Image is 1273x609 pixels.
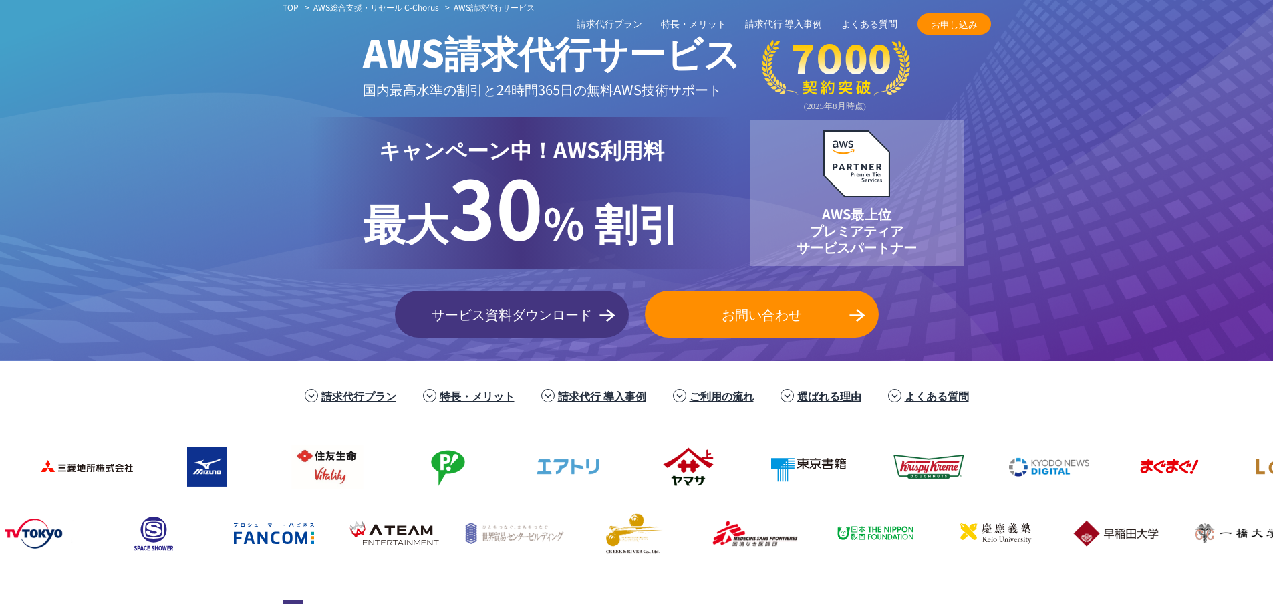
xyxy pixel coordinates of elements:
a: AWS総合支援・リセール C-Chorus [313,1,439,13]
img: 契約件数 [762,40,910,112]
span: お申し込み [917,17,991,31]
span: AWS請求代行サービス [363,25,740,78]
img: フジモトHD [394,440,501,493]
img: ヤマサ醤油 [634,440,741,493]
a: キャンペーン中！AWS利用料 最大30% 割引 [309,117,734,269]
a: TOP [283,1,299,13]
img: 東京書籍 [754,440,861,493]
img: スペースシャワー [100,507,206,560]
img: AWSプレミアティアサービスパートナー [823,130,890,197]
a: お申し込み [917,13,991,35]
p: % 割引 [363,165,680,253]
a: 特長・メリット [440,388,515,404]
a: サービス資料ダウンロード [395,291,629,338]
p: 国内最高水準の割引と 24時間365日の無料AWS技術サポート [363,78,740,100]
img: エアトリ [514,440,621,493]
a: よくある質問 [905,388,969,404]
a: 請求代行プラン [321,388,396,404]
img: 慶應義塾 [942,507,1048,560]
a: ご利用の流れ [690,388,754,404]
p: AWS最上位 プレミアティア サービスパートナー [797,205,917,255]
a: お問い合わせ [645,291,879,338]
span: 30 [448,147,543,263]
img: エイチーム [340,507,447,560]
a: よくある質問 [841,17,897,31]
a: 請求代行 導入事例 [558,388,646,404]
p: キャンペーン中！AWS利用料 [363,133,680,165]
img: 国境なき医師団 [701,507,808,560]
span: 最大 [363,191,448,252]
a: 特長・メリット [661,17,726,31]
span: お問い合わせ [645,304,879,324]
img: 共同通信デジタル [995,440,1102,493]
img: 日本財団 [821,507,928,560]
img: クリスピー・クリーム・ドーナツ [875,440,982,493]
img: クリーク・アンド・リバー [581,507,688,560]
img: 住友生命保険相互 [273,440,380,493]
img: 三菱地所 [33,440,140,493]
img: ミズノ [153,440,260,493]
span: サービス資料ダウンロード [395,304,629,324]
a: 請求代行 導入事例 [745,17,823,31]
a: 請求代行プラン [577,17,642,31]
span: AWS請求代行サービス [454,1,535,13]
img: ファンコミュニケーションズ [220,507,327,560]
img: まぐまぐ [1115,440,1222,493]
img: 世界貿易センタービルディング [460,507,567,560]
a: 選ばれる理由 [797,388,861,404]
img: 早稲田大学 [1062,507,1169,560]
